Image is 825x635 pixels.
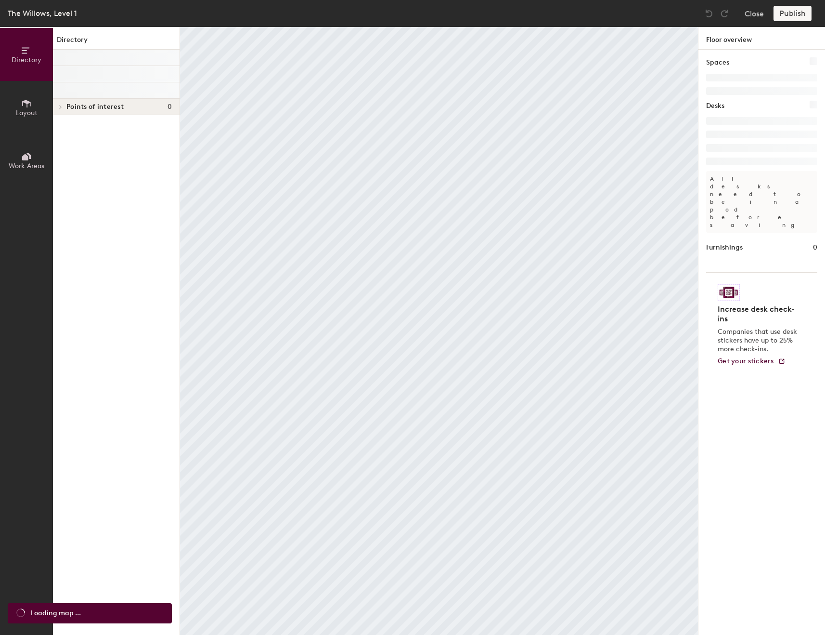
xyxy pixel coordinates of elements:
[706,57,729,68] h1: Spaces
[698,27,825,50] h1: Floor overview
[180,27,698,635] canvas: Map
[31,608,81,619] span: Loading map ...
[718,357,786,366] a: Get your stickers
[718,304,800,324] h4: Increase desk check-ins
[9,162,44,170] span: Work Areas
[813,242,817,253] h1: 0
[706,101,724,111] h1: Desks
[704,9,714,18] img: Undo
[745,6,764,21] button: Close
[168,103,172,111] span: 0
[718,357,774,365] span: Get your stickers
[66,103,124,111] span: Points of interest
[16,109,38,117] span: Layout
[12,56,41,64] span: Directory
[53,35,180,50] h1: Directory
[718,284,740,301] img: Sticker logo
[706,242,743,253] h1: Furnishings
[706,171,817,233] p: All desks need to be in a pod before saving
[718,328,800,354] p: Companies that use desk stickers have up to 25% more check-ins.
[720,9,729,18] img: Redo
[8,7,77,19] div: The Willows, Level 1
